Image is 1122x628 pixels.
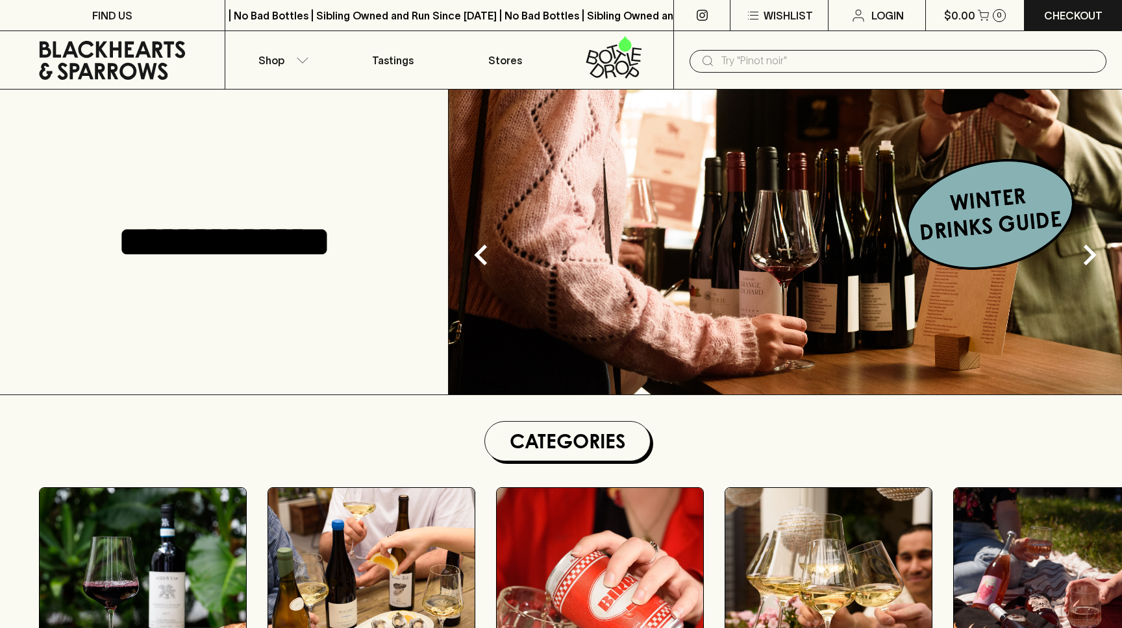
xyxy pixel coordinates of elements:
[455,229,507,281] button: Previous
[490,427,645,455] h1: Categories
[225,31,338,89] button: Shop
[764,8,813,23] p: Wishlist
[721,51,1096,71] input: Try "Pinot noir"
[944,8,975,23] p: $0.00
[1064,229,1116,281] button: Next
[92,8,132,23] p: FIND US
[372,53,414,68] p: Tastings
[258,53,284,68] p: Shop
[871,8,904,23] p: Login
[449,90,1122,394] img: optimise
[1044,8,1103,23] p: Checkout
[997,12,1002,19] p: 0
[488,53,522,68] p: Stores
[449,31,562,89] a: Stores
[337,31,449,89] a: Tastings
